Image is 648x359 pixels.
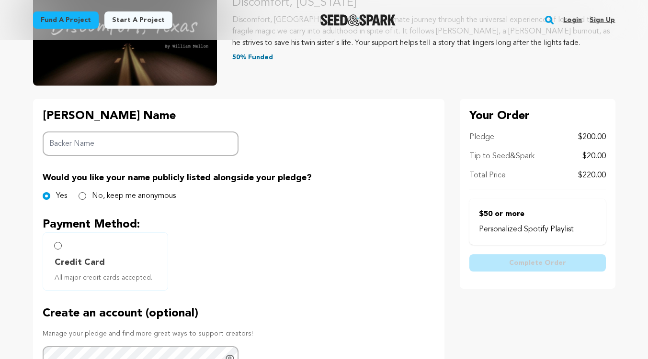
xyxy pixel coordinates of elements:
p: $220.00 [578,170,606,181]
a: Seed&Spark Homepage [320,14,396,26]
p: Manage your pledge and find more great ways to support creators! [43,329,435,338]
span: All major credit cards accepted. [55,273,160,283]
p: $20.00 [582,151,606,162]
button: Complete Order [469,254,606,272]
span: Credit Card [55,256,105,269]
p: Personalized Spotify Playlist [479,224,596,235]
p: $200.00 [578,131,606,143]
a: Sign up [590,12,615,28]
p: Would you like your name publicly listed alongside your pledge? [43,171,435,185]
label: Yes [56,190,67,202]
p: Payment Method: [43,217,435,232]
input: Backer Name [43,131,239,156]
p: Create an account (optional) [43,306,435,321]
p: 50% Funded [232,53,615,62]
img: Seed&Spark Logo Dark Mode [320,14,396,26]
span: Complete Order [509,258,566,268]
p: [PERSON_NAME] Name [43,109,239,124]
p: Tip to Seed&Spark [469,151,534,162]
p: Your Order [469,109,606,124]
p: Total Price [469,170,506,181]
label: No, keep me anonymous [92,190,176,202]
a: Fund a project [33,11,99,29]
a: Start a project [104,11,172,29]
p: Pledge [469,131,494,143]
a: Login [563,12,582,28]
p: $50 or more [479,208,596,220]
